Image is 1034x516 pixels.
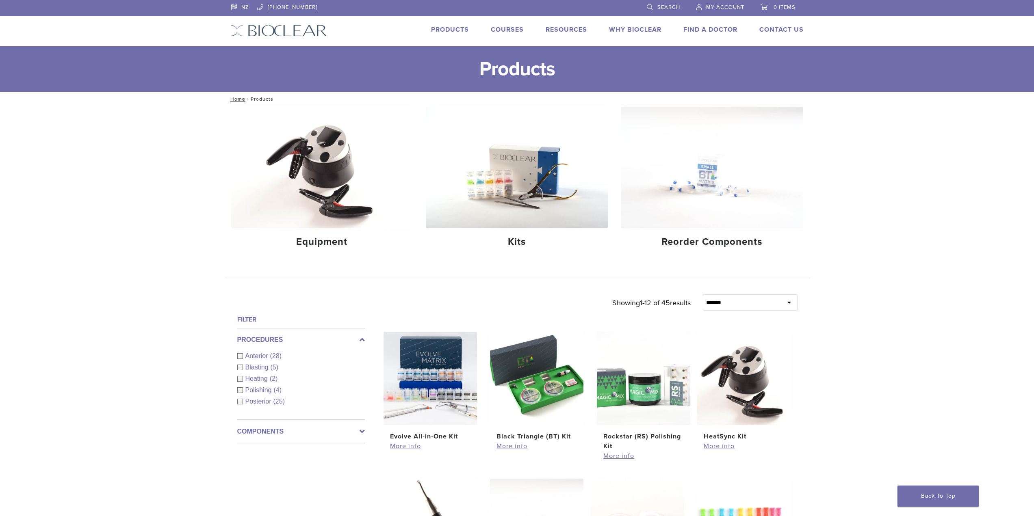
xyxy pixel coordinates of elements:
[245,398,273,405] span: Posterior
[640,298,670,307] span: 1-12 of 45
[426,107,608,255] a: Kits
[245,364,271,371] span: Blasting
[704,432,784,441] h2: HeatSync Kit
[774,4,796,11] span: 0 items
[683,26,737,34] a: Find A Doctor
[426,107,608,228] img: Kits
[490,332,583,425] img: Black Triangle (BT) Kit
[225,92,810,106] nav: Products
[231,25,327,37] img: Bioclear
[231,107,413,255] a: Equipment
[245,375,270,382] span: Heating
[596,332,691,451] a: Rockstar (RS) Polishing KitRockstar (RS) Polishing Kit
[490,332,584,441] a: Black Triangle (BT) KitBlack Triangle (BT) Kit
[245,352,270,359] span: Anterior
[597,332,690,425] img: Rockstar (RS) Polishing Kit
[237,335,365,345] label: Procedures
[245,386,274,393] span: Polishing
[390,432,470,441] h2: Evolve All-in-One Kit
[612,294,691,311] p: Showing results
[384,332,477,425] img: Evolve All-in-One Kit
[697,332,791,441] a: HeatSync KitHeatSync Kit
[627,235,796,249] h4: Reorder Components
[390,441,470,451] a: More info
[697,332,791,425] img: HeatSync Kit
[759,26,804,34] a: Contact Us
[273,386,282,393] span: (4)
[496,441,577,451] a: More info
[270,364,278,371] span: (5)
[897,486,979,507] a: Back To Top
[237,427,365,436] label: Components
[273,398,285,405] span: (25)
[228,96,245,102] a: Home
[657,4,680,11] span: Search
[609,26,661,34] a: Why Bioclear
[496,432,577,441] h2: Black Triangle (BT) Kit
[603,451,684,461] a: More info
[431,26,469,34] a: Products
[383,332,478,441] a: Evolve All-in-One KitEvolve All-in-One Kit
[706,4,744,11] span: My Account
[603,432,684,451] h2: Rockstar (RS) Polishing Kit
[270,352,282,359] span: (28)
[704,441,784,451] a: More info
[546,26,587,34] a: Resources
[245,97,251,101] span: /
[621,107,803,228] img: Reorder Components
[231,107,413,228] img: Equipment
[237,315,365,324] h4: Filter
[238,235,407,249] h4: Equipment
[621,107,803,255] a: Reorder Components
[432,235,601,249] h4: Kits
[270,375,278,382] span: (2)
[491,26,524,34] a: Courses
